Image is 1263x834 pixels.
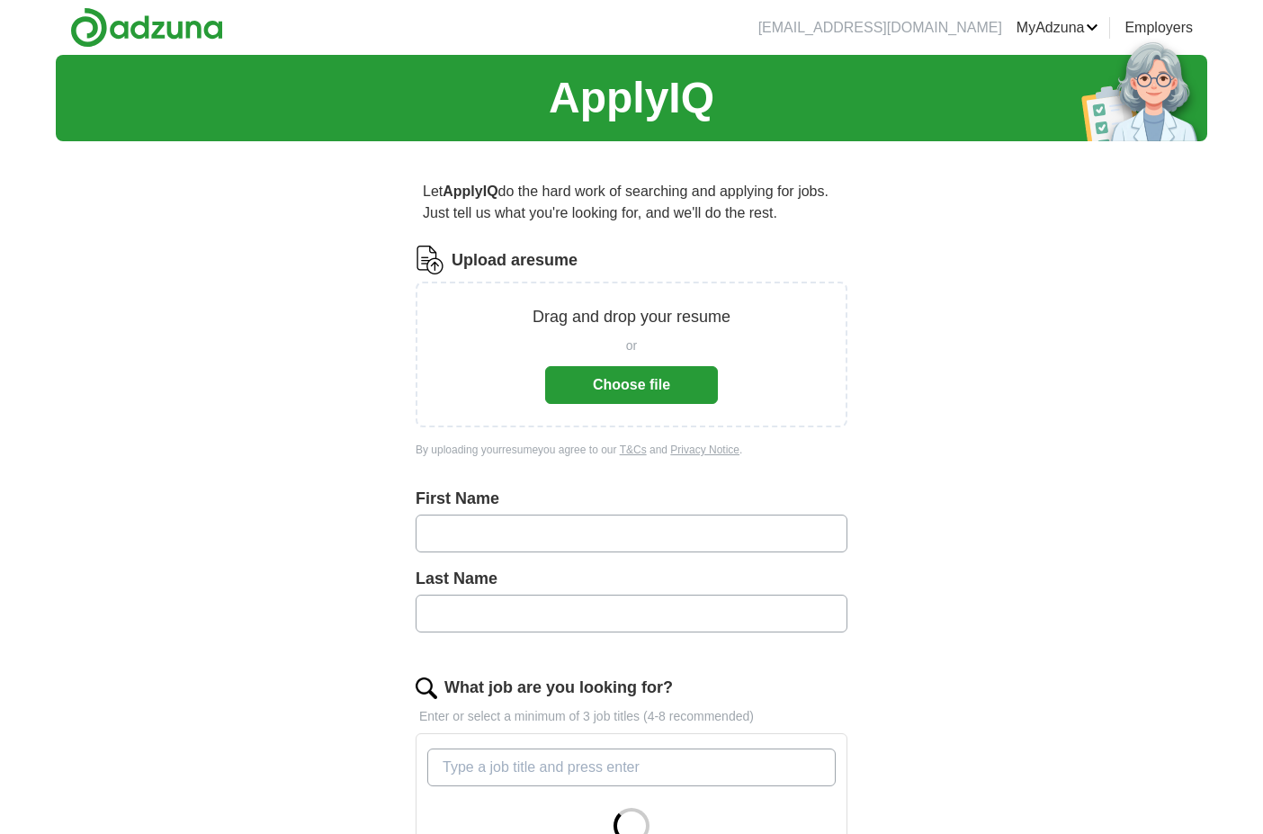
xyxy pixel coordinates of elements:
img: Adzuna logo [70,7,223,48]
li: [EMAIL_ADDRESS][DOMAIN_NAME] [758,17,1002,39]
strong: ApplyIQ [443,184,497,199]
label: Upload a resume [452,248,578,273]
a: Employers [1124,17,1193,39]
a: T&Cs [620,444,647,456]
label: What job are you looking for? [444,676,673,700]
span: or [626,336,637,355]
div: By uploading your resume you agree to our and . [416,442,847,458]
p: Enter or select a minimum of 3 job titles (4-8 recommended) [416,707,847,726]
p: Let do the hard work of searching and applying for jobs. Just tell us what you're looking for, an... [416,174,847,231]
h1: ApplyIQ [549,66,714,130]
a: Privacy Notice [670,444,739,456]
p: Drag and drop your resume [533,305,730,329]
label: Last Name [416,567,847,591]
button: Choose file [545,366,718,404]
img: search.png [416,677,437,699]
label: First Name [416,487,847,511]
input: Type a job title and press enter [427,749,836,786]
a: MyAdzuna [1017,17,1099,39]
img: CV Icon [416,246,444,274]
